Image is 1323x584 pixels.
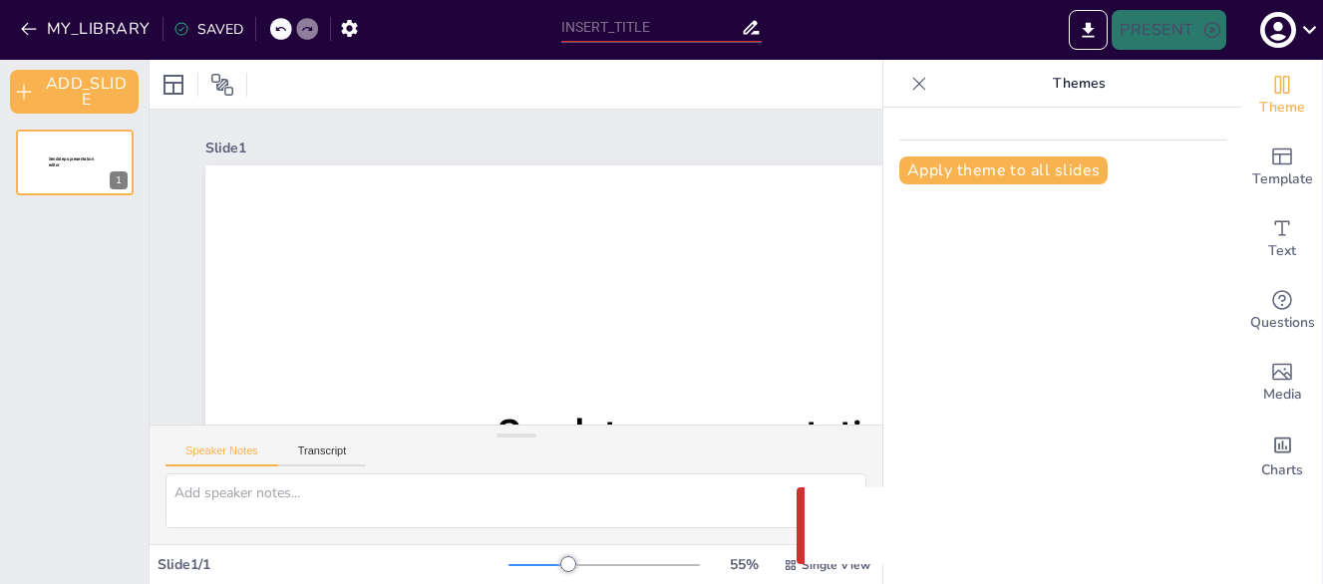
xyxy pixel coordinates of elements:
[165,444,278,466] button: Speaker Notes
[110,171,128,189] div: 1
[1069,10,1108,50] button: EXPORT_TO_POWERPOINT
[10,70,139,114] button: ADD_SLIDE
[158,69,189,101] div: Layout
[1263,384,1302,406] span: Media
[1242,419,1322,490] div: Add charts and graphs
[720,555,768,574] div: 55 %
[561,13,741,42] input: INSERT_TITLE
[16,130,134,195] div: Sendsteps presentation editor1
[205,139,1049,157] div: Slide 1
[899,156,1108,184] button: Apply theme to all slides
[1250,312,1315,334] span: Questions
[1261,459,1303,481] span: Charts
[1242,203,1322,275] div: Add text boxes
[860,514,1243,538] p: Something went wrong with the request. (CORS)
[497,412,904,510] span: Sendsteps presentation editor
[49,156,94,167] span: Sendsteps presentation editor
[1268,240,1296,262] span: Text
[158,555,508,574] div: Slide 1 / 1
[15,13,159,45] button: MY_LIBRARY
[1242,275,1322,347] div: Get real-time input from your audience
[278,444,367,466] button: Transcript
[1242,132,1322,203] div: Add ready made slides
[1242,347,1322,419] div: Add images, graphics, shapes or video
[1252,168,1313,190] span: Template
[173,20,243,39] div: SAVED
[210,73,234,97] span: Position
[1112,10,1225,50] button: PRESENT
[1259,97,1305,119] span: Theme
[935,60,1222,108] p: Themes
[1242,60,1322,132] div: Change the overall theme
